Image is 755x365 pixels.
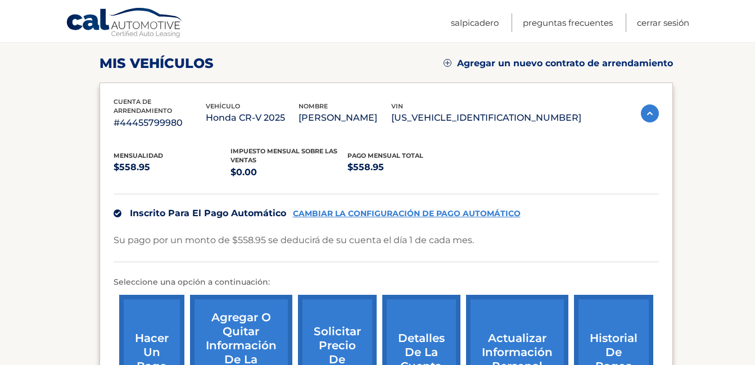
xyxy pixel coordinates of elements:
[444,59,451,67] img: add.svg
[299,110,391,126] p: [PERSON_NAME]
[114,98,172,115] span: Cuenta de arrendamiento
[299,102,328,110] span: nombre
[114,115,206,131] p: #44455799980
[444,58,673,69] a: Agregar un nuevo contrato de arrendamiento
[347,159,464,175] p: $558.95
[206,110,299,126] p: Honda CR-V 2025
[114,209,121,217] img: check.svg
[100,55,214,72] h2: Mis vehículos
[114,276,659,289] p: Seleccione una opción a continuación:
[230,147,337,165] span: Impuesto mensual sobre las ventas
[293,209,521,218] a: CAMBIAR LA CONFIGURACIÓN DE PAGO AUTOMÁTICO
[451,13,499,32] a: Salpicadero
[523,13,613,32] a: Preguntas Frecuentes
[347,152,423,159] span: Pago mensual total
[114,152,163,159] span: Mensualidad
[230,165,347,180] p: $0.00
[130,208,286,218] span: Inscrito para el pago automático
[457,58,673,69] font: Agregar un nuevo contrato de arrendamiento
[391,110,581,126] p: [US_VEHICLE_IDENTIFICATION_NUMBER]
[391,102,403,110] span: Vin
[114,232,474,248] p: Su pago por un monto de $558.95 se deducirá de su cuenta el día 1 de cada mes.
[641,104,659,122] img: accordion-active.svg
[66,7,184,40] a: Cal Automotive
[637,13,689,32] a: Cerrar sesión
[206,102,240,110] span: vehículo
[114,159,230,175] p: $558.95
